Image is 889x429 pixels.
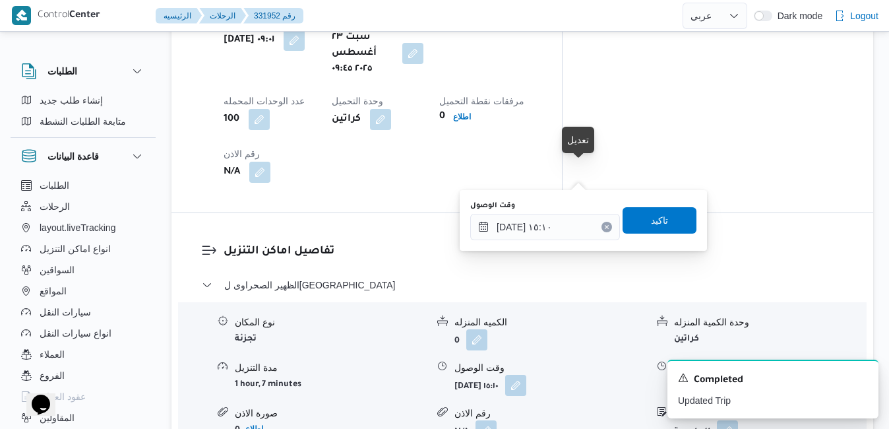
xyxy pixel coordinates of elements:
b: [DATE] ٠٩:٠١ [224,32,274,48]
button: انواع اماكن التنزيل [16,238,150,259]
button: عقود العملاء [16,386,150,407]
button: اطلاع [448,109,476,125]
div: Notification [678,372,868,389]
b: 1 hour, 7 minutes [235,380,301,389]
div: تعديل [567,132,589,148]
button: تاكيد [623,207,696,234]
span: المقاولين [40,410,75,426]
button: المواقع [16,280,150,302]
b: [DATE] ١٥:١٠ [454,382,499,391]
b: سبت ٢٣ أغسطس ٢٠٢٥ ٠٩:٤٥ [332,30,394,77]
span: الرحلات [40,199,70,214]
iframe: chat widget [13,376,55,416]
button: إنشاء طلب جديد [16,90,150,111]
span: مرفقات نقطة التحميل [439,96,524,106]
div: رقم الاذن [454,407,646,420]
button: سيارات النقل [16,302,150,323]
span: الفروع [40,368,65,383]
button: المقاولين [16,407,150,428]
button: الطلبات [21,63,145,79]
div: وحدة الكمية المنزله [674,315,866,329]
b: 0 [454,337,460,346]
button: 331952 رقم [243,8,303,24]
button: انواع سيارات النقل [16,323,150,344]
button: قاعدة البيانات [21,148,145,164]
b: كراتين [674,335,699,344]
span: انواع اماكن التنزيل [40,241,111,257]
label: وقت الوصول [470,201,515,211]
span: رقم الاذن [224,148,260,159]
span: Dark mode [772,11,822,21]
b: N/A [224,164,240,180]
span: الطلبات [40,178,69,193]
input: Press the down key to open a popover containing a calendar. [470,214,620,240]
span: العملاء [40,346,65,362]
b: 0 [439,109,445,125]
button: layout.liveTracking [16,217,150,238]
button: Logout [829,3,884,29]
h3: تفاصيل اماكن التنزيل [224,243,843,261]
button: متابعة الطلبات النشطة [16,111,150,132]
div: صورة الاذن [235,407,427,420]
button: السواقين [16,259,150,280]
img: X8yXhbKr1z7QwAAAABJRU5ErkJggg== [12,6,31,25]
span: وحدة التحميل [332,96,383,106]
span: تاكيد [651,213,668,228]
span: إنشاء طلب جديد [40,92,103,108]
div: مدة التنزيل [235,361,427,375]
button: الظهير الصحراوى ل[GEOGRAPHIC_DATA] [202,277,843,293]
span: الظهير الصحراوى ل[GEOGRAPHIC_DATA] [224,277,396,293]
button: الرئيسيه [156,8,202,24]
span: المواقع [40,283,67,299]
div: نوع المكان [235,315,427,329]
b: تجزئة [235,335,257,344]
b: 100 [224,112,239,127]
button: الفروع [16,365,150,386]
p: Updated Trip [678,394,868,408]
button: الرحلات [16,196,150,217]
div: الكميه المنزله [454,315,646,329]
button: الطلبات [16,175,150,196]
button: Clear input [601,222,612,232]
span: layout.liveTracking [40,220,115,236]
h3: الطلبات [47,63,77,79]
button: العملاء [16,344,150,365]
span: انواع سيارات النقل [40,325,111,341]
b: Center [69,11,100,21]
div: وقت الوصول [454,361,646,375]
button: الرحلات [199,8,246,24]
span: متابعة الطلبات النشطة [40,114,126,129]
span: Logout [850,8,878,24]
span: Completed [694,373,743,389]
span: عدد الوحدات المحمله [224,96,305,106]
span: السواقين [40,262,75,278]
b: كراتين [332,112,361,127]
span: سيارات النقل [40,304,91,320]
span: عقود العملاء [40,389,86,405]
b: اطلاع [453,112,471,121]
div: الطلبات [11,90,156,137]
h3: قاعدة البيانات [47,148,99,164]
